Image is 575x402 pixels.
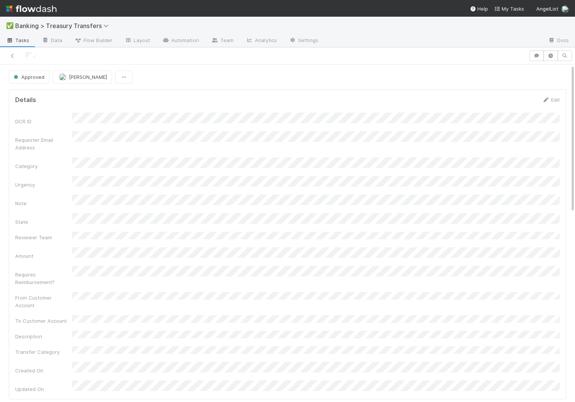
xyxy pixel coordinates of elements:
img: avatar_5d1523cf-d377-42ee-9d1c-1d238f0f126b.png [561,5,569,13]
div: Amount [15,252,72,260]
span: Banking > Treasury Transfers [15,22,112,30]
div: Requester Email Address [15,136,72,151]
span: [PERSON_NAME] [69,74,107,80]
button: [PERSON_NAME] [52,71,112,83]
a: Analytics [240,35,283,47]
img: avatar_5d1523cf-d377-42ee-9d1c-1d238f0f126b.png [59,73,66,81]
div: Updated On [15,385,72,393]
div: Description [15,333,72,340]
div: State [15,218,72,226]
span: AngelList [536,6,558,12]
div: To Customer Account [15,317,72,325]
a: Edit [542,97,560,103]
div: DCR ID [15,118,72,125]
a: Data [36,35,68,47]
span: My Tasks [494,6,524,12]
div: Reviewer Team [15,234,72,241]
button: Approved [9,71,49,83]
div: Help [470,5,488,13]
div: Transfer Category [15,348,72,356]
img: logo-inverted-e16ddd16eac7371096b0.svg [6,2,57,15]
div: Requires Reimbursement? [15,271,72,286]
a: Team [205,35,240,47]
div: Created On [15,367,72,374]
div: From Customer Account [15,294,72,309]
span: Flow Builder [74,36,112,44]
a: Flow Builder [68,35,118,47]
a: Layout [118,35,156,47]
a: Settings [283,35,324,47]
a: Automation [156,35,205,47]
div: Category [15,162,72,170]
span: ✅ [6,22,14,29]
h5: Details [15,96,36,104]
a: Docs [542,35,575,47]
a: My Tasks [494,5,524,13]
div: Note [15,199,72,207]
div: Urgency [15,181,72,188]
span: Approved [12,74,44,80]
span: Tasks [6,36,30,44]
